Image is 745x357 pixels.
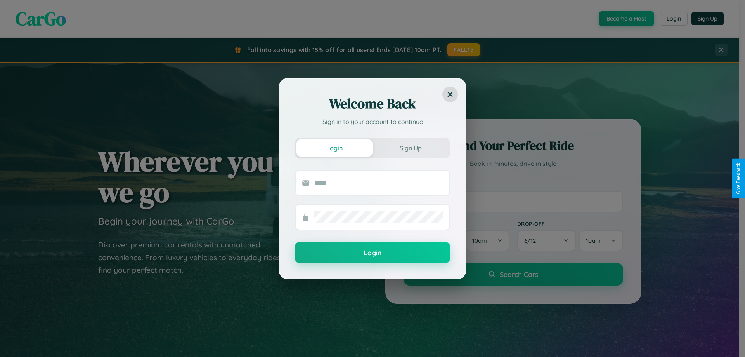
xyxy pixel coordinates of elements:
[372,139,449,157] button: Sign Up
[736,163,741,194] div: Give Feedback
[296,139,372,157] button: Login
[295,242,450,263] button: Login
[295,117,450,126] p: Sign in to your account to continue
[295,94,450,113] h2: Welcome Back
